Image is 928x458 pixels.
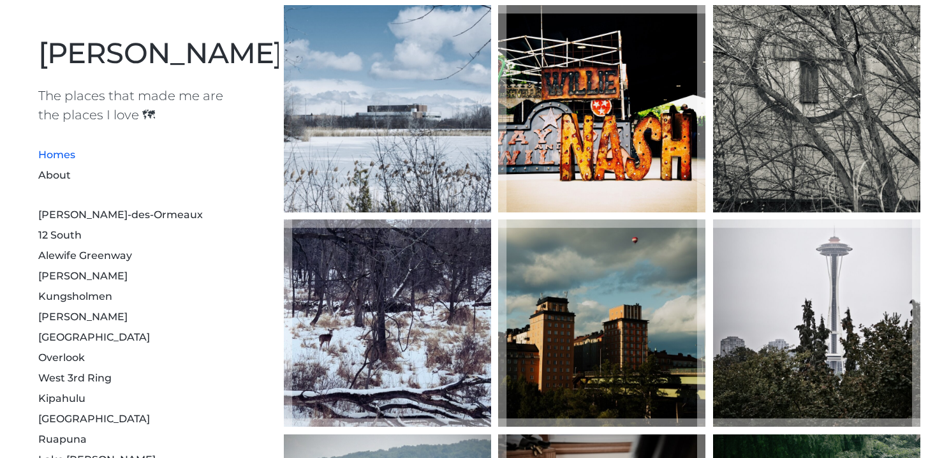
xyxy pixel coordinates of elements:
a: Alewife Greenway [38,249,132,262]
h1: The places that made me are the places I love 🗺 [38,86,240,124]
img: Belle Mead [284,219,491,427]
a: Ruapuna [38,433,87,445]
a: [PERSON_NAME] [38,311,128,323]
a: About [38,169,71,181]
a: [GEOGRAPHIC_DATA] [38,331,150,343]
a: Kipahulu [38,392,85,404]
img: Alewife Greenway [713,5,920,212]
a: Kungsholmen [38,290,112,302]
a: West 3rd Ring [38,372,112,384]
img: 12 South [498,5,705,212]
a: Overlook [38,351,85,364]
img: Queen Anne [713,219,920,427]
a: [PERSON_NAME]-des-Ormeaux [38,209,203,221]
img: Dollard-des-Ormeaux [284,5,491,212]
a: [PERSON_NAME] [38,270,128,282]
a: [PERSON_NAME] [38,35,283,70]
img: Kungsholmen [498,219,705,427]
a: Homes [38,149,75,161]
a: [GEOGRAPHIC_DATA] [38,413,150,425]
a: 12 South [38,229,82,241]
